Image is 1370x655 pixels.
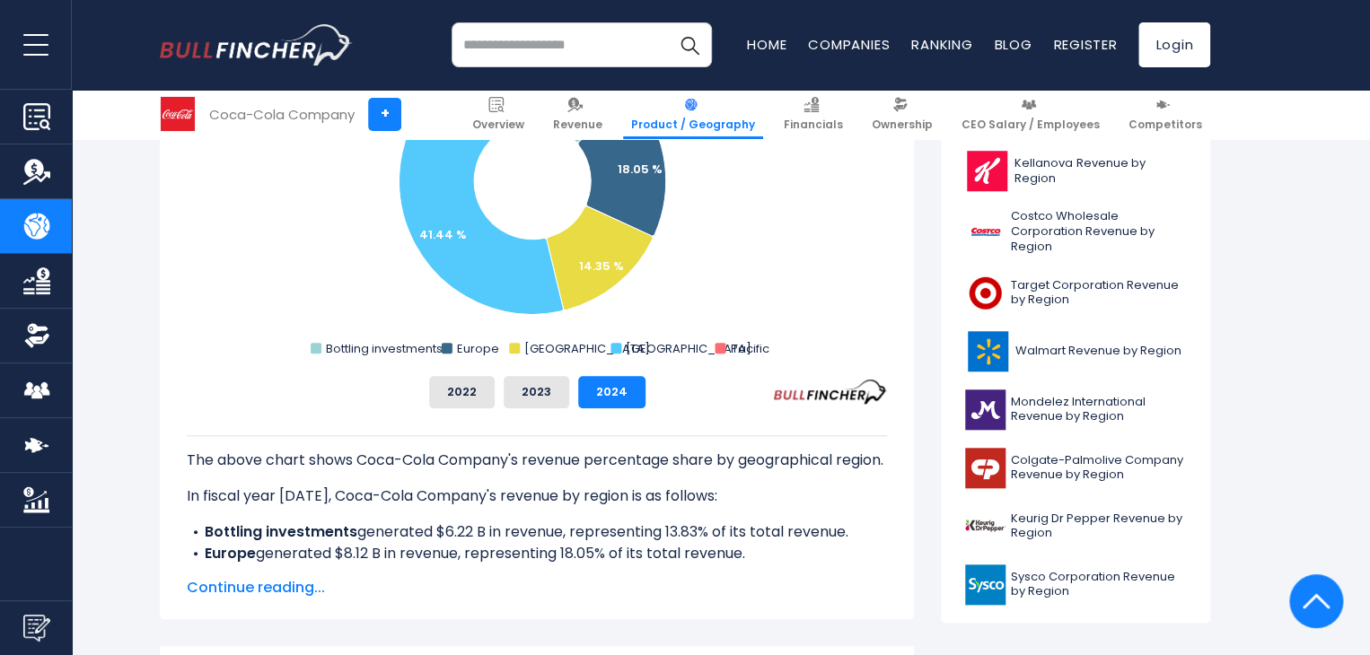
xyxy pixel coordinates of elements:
a: Overview [464,90,532,139]
a: Sysco Corporation Revenue by Region [954,560,1197,609]
text: Europe [457,340,499,357]
p: In fiscal year [DATE], Coca-Cola Company's revenue by region is as follows: [187,485,887,507]
a: Keurig Dr Pepper Revenue by Region [954,502,1197,551]
a: Walmart Revenue by Region [954,327,1197,376]
a: Mondelez International Revenue by Region [954,385,1197,434]
a: Competitors [1120,90,1210,139]
a: + [368,98,401,131]
span: Competitors [1128,118,1202,132]
a: Ownership [864,90,941,139]
img: MDLZ logo [965,389,1006,430]
img: WMT logo [965,331,1010,371]
span: Sysco Corporation Revenue by Region [1011,570,1186,600]
b: Bottling investments [205,521,357,542]
text: Pacific [730,340,768,357]
button: 2023 [504,376,569,408]
a: Go to homepage [160,24,353,65]
img: CL logo [965,448,1006,488]
a: Revenue [545,90,610,139]
a: Companies [808,35,890,54]
text: 41.44 % [419,226,467,243]
button: Search [667,22,712,67]
span: Overview [472,118,524,132]
a: Register [1053,35,1117,54]
svg: Coca-Cola Company's Revenue Share by Region [187,3,887,362]
span: Revenue [553,118,602,132]
span: CEO Salary / Employees [962,118,1100,132]
span: Continue reading... [187,577,887,598]
span: Costco Wholesale Corporation Revenue by Region [1011,209,1186,255]
a: Login [1138,22,1210,67]
span: Kellanova Revenue by Region [1014,156,1186,187]
a: Ranking [911,35,972,54]
b: [GEOGRAPHIC_DATA] [205,564,365,585]
img: KO logo [161,97,195,131]
span: Ownership [872,118,933,132]
b: Europe [205,543,256,563]
img: COST logo [965,212,1006,252]
button: 2022 [429,376,495,408]
a: Colgate-Palmolive Company Revenue by Region [954,443,1197,493]
a: Blog [994,35,1032,54]
img: K logo [965,151,1009,191]
img: TGT logo [965,273,1006,313]
span: Mondelez International Revenue by Region [1011,395,1186,425]
button: 2024 [578,376,645,408]
li: generated $6.22 B in revenue, representing 13.83% of its total revenue. [187,521,887,543]
a: Target Corporation Revenue by Region [954,268,1197,318]
div: Coca-Cola Company [209,104,355,125]
li: generated $6.46 B in revenue, representing 14.35% of its total revenue. [187,564,887,586]
a: Financials [776,90,851,139]
span: Walmart Revenue by Region [1015,344,1181,359]
a: Home [747,35,786,54]
text: [GEOGRAPHIC_DATA] [524,340,650,357]
span: Keurig Dr Pepper Revenue by Region [1011,511,1186,542]
text: Bottling investments [326,340,443,357]
span: Target Corporation Revenue by Region [1011,278,1186,309]
text: 18.05 % [618,161,663,178]
a: CEO Salary / Employees [953,90,1108,139]
span: Financials [784,118,843,132]
text: 14.35 % [579,258,624,275]
img: SYY logo [965,564,1006,605]
img: KDP logo [965,506,1006,546]
span: Colgate-Palmolive Company Revenue by Region [1011,453,1186,484]
a: Product / Geography [623,90,763,139]
text: [GEOGRAPHIC_DATA] [626,340,751,357]
li: generated $8.12 B in revenue, representing 18.05% of its total revenue. [187,543,887,564]
a: Kellanova Revenue by Region [954,146,1197,196]
img: Ownership [23,322,50,349]
a: Costco Wholesale Corporation Revenue by Region [954,205,1197,259]
img: bullfincher logo [160,24,353,65]
span: Product / Geography [631,118,755,132]
p: The above chart shows Coca-Cola Company's revenue percentage share by geographical region. [187,450,887,471]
